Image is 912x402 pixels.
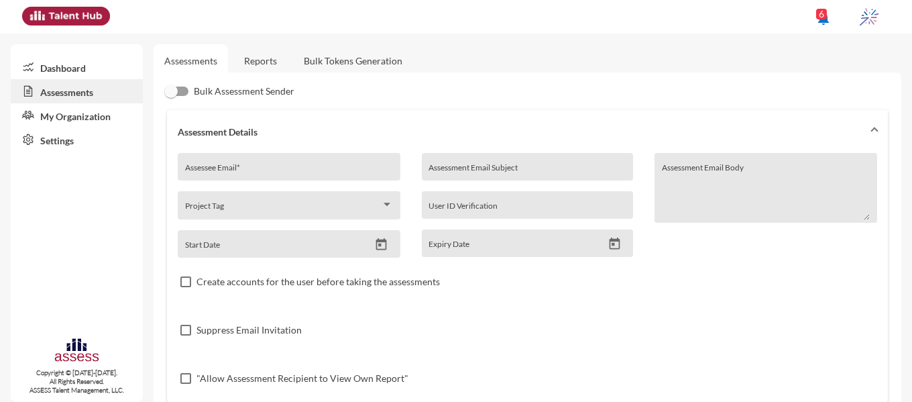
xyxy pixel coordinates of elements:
a: Assessments [11,79,143,103]
a: My Organization [11,103,143,128]
img: assesscompany-logo.png [54,337,100,366]
span: Suppress Email Invitation [196,322,302,338]
p: Copyright © [DATE]-[DATE]. All Rights Reserved. ASSESS Talent Management, LLC. [11,368,143,395]
span: "Allow Assessment Recipient to View Own Report" [196,370,408,387]
mat-panel-title: Assessment Details [178,126,861,138]
a: Reports [233,44,288,77]
span: Bulk Assessment Sender [194,83,294,99]
span: Create accounts for the user before taking the assessments [196,274,440,290]
a: Bulk Tokens Generation [293,44,413,77]
button: Open calendar [603,237,626,251]
button: Open calendar [369,238,393,252]
a: Assessments [164,55,217,66]
a: Settings [11,128,143,152]
div: 6 [816,9,827,19]
a: Dashboard [11,55,143,79]
mat-expansion-panel-header: Assessment Details [167,110,888,153]
mat-icon: notifications [815,10,832,26]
